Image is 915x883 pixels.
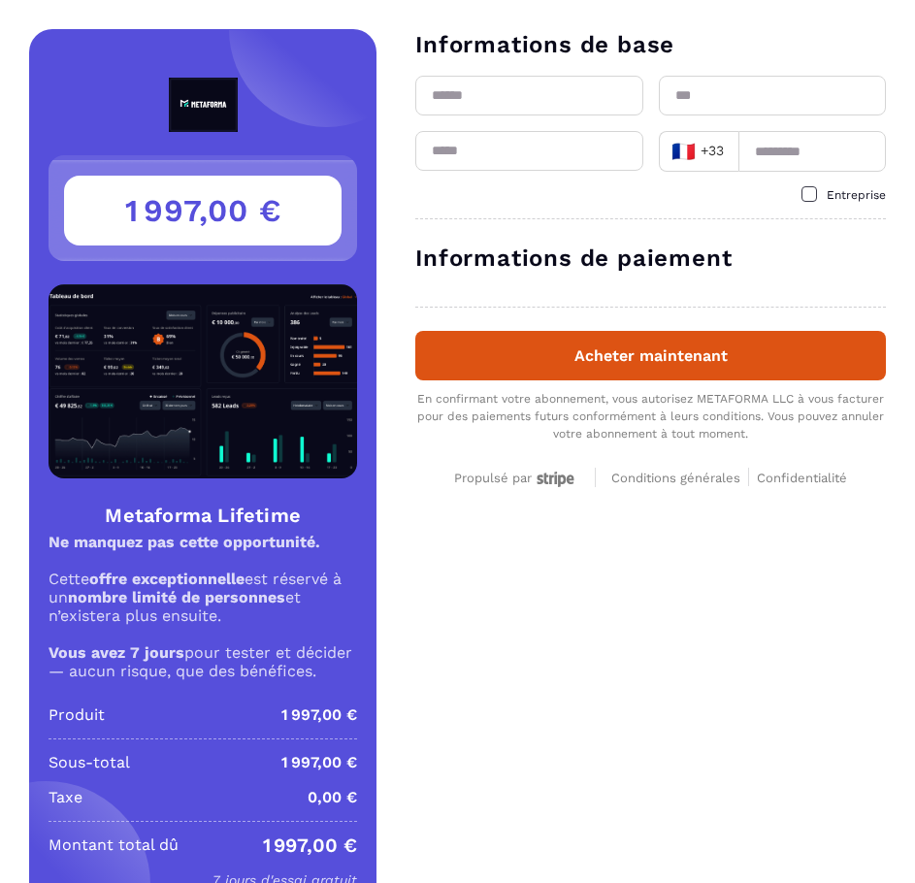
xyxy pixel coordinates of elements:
span: Entreprise [827,188,886,202]
strong: Ne manquez pas cette opportunité. [49,533,320,551]
p: 1 997,00 € [281,751,357,774]
span: Confidentialité [757,471,847,485]
p: Cette est réservé à un et n’existera plus ensuite. [49,570,357,625]
span: +33 [670,138,725,165]
div: Propulsé par [454,471,579,487]
img: Product Image [49,284,357,478]
a: Confidentialité [757,468,847,486]
div: En confirmant votre abonnement, vous autorisez METAFORMA LLC à vous facturer pour des paiements f... [415,390,886,442]
p: pour tester et décider — aucun risque, que des bénéfices. [49,643,357,680]
span: 🇫🇷 [671,138,696,165]
strong: offre exceptionnelle [89,570,245,588]
h4: Metaforma Lifetime [49,502,357,529]
p: 0,00 € [308,786,357,809]
button: Acheter maintenant [415,331,886,380]
p: 1 997,00 € [263,834,357,857]
img: logo [123,78,282,132]
span: Conditions générales [611,471,740,485]
p: Sous-total [49,751,130,774]
input: Search for option [729,137,732,166]
p: Produit [49,703,105,727]
strong: nombre limité de personnes [68,588,285,606]
strong: Vous avez 7 jours [49,643,184,662]
p: 1 997,00 € [281,703,357,727]
h3: Informations de base [415,29,886,60]
a: Propulsé par [454,468,579,486]
a: Conditions générales [611,468,749,486]
div: Search for option [659,131,738,172]
h3: 1 997,00 € [64,176,342,245]
h3: Informations de paiement [415,243,886,274]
